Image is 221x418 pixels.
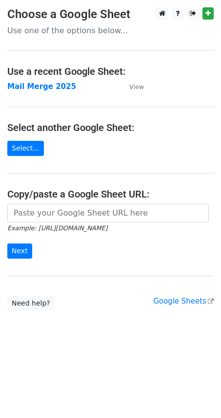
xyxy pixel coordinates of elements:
[7,25,214,36] p: Use one of the options below...
[7,66,214,77] h4: Use a recent Google Sheet:
[153,297,214,306] a: Google Sheets
[7,122,214,133] h4: Select another Google Sheet:
[7,296,55,311] a: Need help?
[172,371,221,418] iframe: Chat Widget
[129,83,144,90] small: View
[7,204,209,222] input: Paste your Google Sheet URL here
[7,243,32,259] input: Next
[120,82,144,91] a: View
[7,224,107,232] small: Example: [URL][DOMAIN_NAME]
[7,188,214,200] h4: Copy/paste a Google Sheet URL:
[7,141,44,156] a: Select...
[7,7,214,22] h3: Choose a Google Sheet
[7,82,76,91] a: Mail Merge 2025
